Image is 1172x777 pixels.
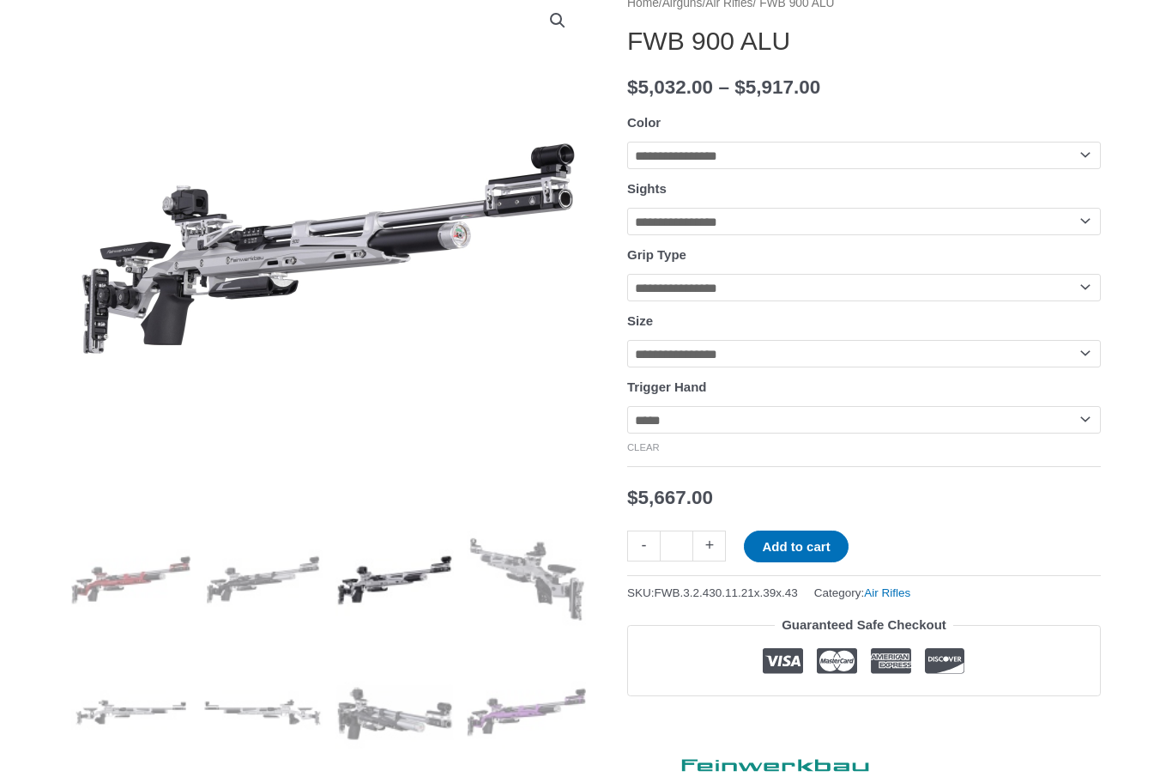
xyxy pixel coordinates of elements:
input: Product quantity [660,531,693,561]
legend: Guaranteed Safe Checkout [775,613,953,637]
img: FWB 900 ALU [467,520,586,640]
label: Grip Type [627,247,686,262]
span: – [718,76,729,98]
span: FWB.3.2.430.11.21x.39x.43 [655,586,798,599]
span: SKU: [627,582,798,604]
span: $ [734,76,746,98]
span: Category: [814,582,911,604]
img: FWB 900 ALU [71,520,190,640]
a: Clear options [627,442,660,452]
img: FWB 900 ALU - Image 6 [203,653,323,772]
img: FWB 900 ALU - Image 3 [335,520,455,640]
a: View full-screen image gallery [542,5,573,36]
label: Size [627,313,653,328]
label: Trigger Hand [627,379,707,394]
bdi: 5,667.00 [627,487,713,508]
img: FWB 900 ALU - Image 8 [467,653,586,772]
a: Air Rifles [864,586,910,599]
img: FWB 900 ALU - Image 5 [71,653,190,772]
label: Sights [627,181,667,196]
span: $ [627,76,638,98]
a: + [693,531,726,561]
label: Color [627,115,661,130]
bdi: 5,917.00 [734,76,820,98]
img: FWB 900 ALU [335,653,455,772]
a: - [627,531,660,561]
h1: FWB 900 ALU [627,26,1101,57]
img: FWB 900 ALU [203,520,323,640]
span: $ [627,487,638,508]
iframe: Customer reviews powered by Trustpilot [627,709,1101,730]
button: Add to cart [744,531,848,562]
bdi: 5,032.00 [627,76,713,98]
